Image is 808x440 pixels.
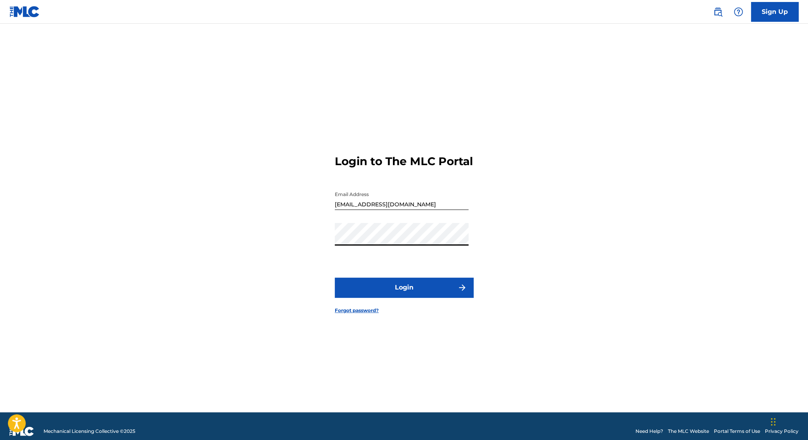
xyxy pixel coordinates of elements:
[635,428,663,435] a: Need Help?
[9,427,34,436] img: logo
[44,428,135,435] span: Mechanical Licensing Collective © 2025
[734,7,743,17] img: help
[710,4,726,20] a: Public Search
[335,307,379,314] a: Forgot password?
[751,2,799,22] a: Sign Up
[668,428,709,435] a: The MLC Website
[765,428,799,435] a: Privacy Policy
[768,402,808,440] iframe: Chat Widget
[730,4,746,20] div: Help
[771,410,776,434] div: Drag
[457,283,467,292] img: f7272a7cc735f4ea7f67.svg
[335,278,473,297] button: Login
[9,6,40,17] img: MLC Logo
[714,428,760,435] a: Portal Terms of Use
[713,7,723,17] img: search
[335,154,473,168] h3: Login to The MLC Portal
